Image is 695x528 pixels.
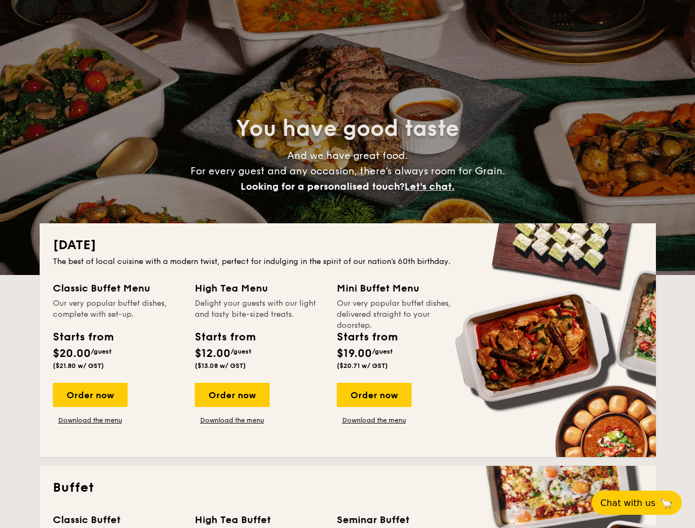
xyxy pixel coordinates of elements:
span: /guest [91,348,112,355]
a: Download the menu [195,416,270,425]
h2: Buffet [53,479,643,497]
span: You have good taste [236,116,459,142]
span: ($13.08 w/ GST) [195,362,246,370]
div: Starts from [53,329,113,345]
div: Seminar Buffet [337,512,466,527]
div: High Tea Buffet [195,512,324,527]
a: Download the menu [337,416,412,425]
span: Chat with us [600,498,655,508]
span: And we have great food. For every guest and any occasion, there’s always room for Grain. [190,150,505,193]
div: High Tea Menu [195,280,324,296]
h2: [DATE] [53,237,643,254]
div: Our very popular buffet dishes, complete with set-up. [53,298,182,320]
div: The best of local cuisine with a modern twist, perfect for indulging in the spirit of our nation’... [53,256,643,267]
span: Looking for a personalised touch? [240,180,404,193]
div: Mini Buffet Menu [337,280,466,296]
span: $20.00 [53,347,91,360]
div: Starts from [195,329,255,345]
div: Delight your guests with our light and tasty bite-sized treats. [195,298,324,320]
span: ($20.71 w/ GST) [337,362,388,370]
div: Classic Buffet [53,512,182,527]
div: Classic Buffet Menu [53,280,182,296]
span: ($21.80 w/ GST) [53,362,104,370]
span: 🦙 [660,497,673,509]
span: Let's chat. [404,180,455,193]
span: $12.00 [195,347,231,360]
div: Order now [337,383,412,407]
span: $19.00 [337,347,372,360]
div: Starts from [337,329,397,345]
span: /guest [231,348,251,355]
button: Chat with us🦙 [592,491,682,515]
span: /guest [372,348,393,355]
a: Download the menu [53,416,128,425]
div: Our very popular buffet dishes, delivered straight to your doorstep. [337,298,466,320]
div: Order now [53,383,128,407]
div: Order now [195,383,270,407]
